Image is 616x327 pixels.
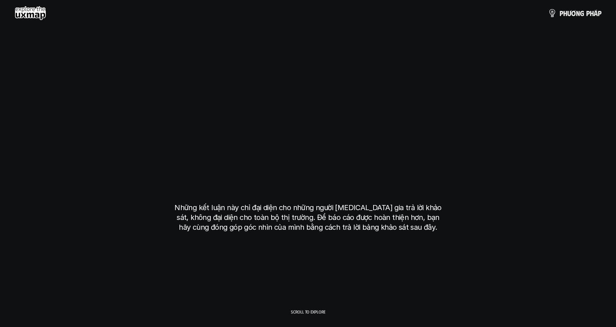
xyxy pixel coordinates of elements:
p: Scroll to explore [291,309,325,314]
span: p [598,9,601,17]
a: phươngpháp [548,6,601,20]
span: n [576,9,580,17]
span: á [594,9,598,17]
span: p [560,9,563,17]
p: Những kết luận này chỉ đại diện cho những người [MEDICAL_DATA] gia trả lời khảo sát, không đại di... [171,203,445,232]
span: h [563,9,567,17]
span: ơ [571,9,576,17]
span: ư [567,9,571,17]
h6: Kết quả nghiên cứu [283,90,338,98]
span: p [586,9,590,17]
h1: phạm vi công việc của [175,107,441,138]
span: h [590,9,594,17]
span: g [580,9,584,17]
h1: tại [GEOGRAPHIC_DATA] [178,165,438,196]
